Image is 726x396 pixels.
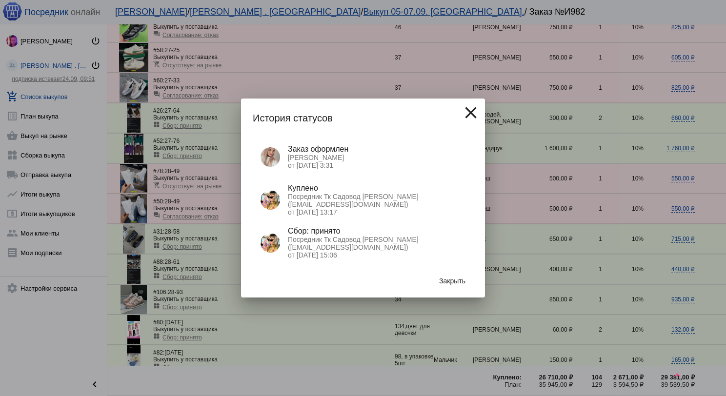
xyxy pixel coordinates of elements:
div: Заказ оформлен [288,145,465,154]
p: Посредник Тк Садовод [PERSON_NAME] ([EMAIL_ADDRESS][DOMAIN_NAME]) [288,236,465,251]
p: [PERSON_NAME] [288,154,465,161]
p: от [DATE] 3:31 [288,161,465,169]
h2: История статусов [253,110,473,126]
div: Сбор: принято [288,227,465,236]
p: от [DATE] 13:17 [288,208,465,216]
img: jpYarlG_rMSRdqPbVPQVGBq6sjAws1PGEm5gZ1VrcU0z7HB6t_6-VAYqmDps2aDbz8He_Uz8T3ZkfUszj2kIdyl7.jpg [261,147,280,167]
button: Закрыть [431,272,473,290]
span: Закрыть [439,277,465,285]
p: от [DATE] 15:06 [288,251,465,259]
img: klfIT1i2k3saJfNGA6XPqTU7p5ZjdXiiDsm8fFA7nihaIQp9Knjm0Fohy3f__4ywE27KCYV1LPWaOQBexqZpekWk.jpg [261,190,280,210]
mat-icon: keyboard_arrow_up [671,369,683,381]
mat-icon: close [461,103,481,122]
div: Куплено [288,184,465,193]
img: klfIT1i2k3saJfNGA6XPqTU7p5ZjdXiiDsm8fFA7nihaIQp9Knjm0Fohy3f__4ywE27KCYV1LPWaOQBexqZpekWk.jpg [261,233,280,253]
p: Посредник Тк Садовод [PERSON_NAME] ([EMAIL_ADDRESS][DOMAIN_NAME]) [288,193,465,208]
